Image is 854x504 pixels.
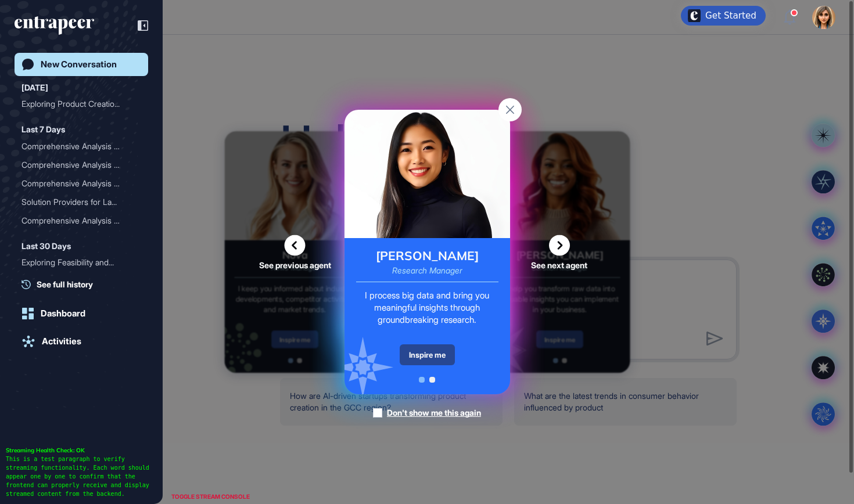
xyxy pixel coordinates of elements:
[21,211,132,230] div: Comprehensive Analysis of...
[41,59,117,70] div: New Conversation
[21,123,65,136] div: Last 7 Days
[21,193,132,211] div: Solution Providers for La...
[21,211,141,230] div: Comprehensive Analysis of Participation Banking Strategy in Türkiye: Customer Segmentation, Tradi...
[21,174,141,193] div: Comprehensive Analysis of Startups Innovating in In-Call AI Enhancements for Audio and Video Calls
[345,110,510,238] img: reese-card.png
[21,193,141,211] div: Solution Providers for Laptop Deployment and Cisco Switch Sales
[400,344,455,365] div: Inspire me
[21,137,132,156] div: Comprehensive Analysis of...
[21,253,141,272] div: Exploring Feasibility and Methods for Integrating MCP Server within Banking BaaS Infrastructure
[15,330,148,353] a: Activities
[37,278,93,290] span: See full history
[705,10,756,21] div: Get Started
[15,16,94,35] div: entrapeer-logo
[376,250,479,262] div: [PERSON_NAME]
[21,81,48,95] div: [DATE]
[15,302,148,325] a: Dashboard
[21,95,132,113] div: Exploring Product Creatio...
[531,261,587,269] span: See next agent
[41,308,85,319] div: Dashboard
[812,6,835,29] img: user-avatar
[21,156,141,174] div: Comprehensive Analysis of Startups Innovating in In-Call AI for Audio and Video Enhancements
[392,267,462,275] div: Research Manager
[21,174,132,193] div: Comprehensive Analysis of...
[681,6,766,26] div: Open Get Started checklist
[15,53,148,76] a: New Conversation
[21,95,141,113] div: Exploring Product Creation as a Catalyst for Economic Growth and Brand Differentiation in the GCC...
[387,407,481,419] div: Don't show me this again
[168,489,253,504] div: TOGGLE STREAM CONSOLE
[21,239,71,253] div: Last 30 Days
[21,137,141,156] div: Comprehensive Analysis of Startups in the In-Call AI Space: Innovations in Audio and Video Call E...
[356,289,498,326] div: I process big data and bring you meaningful insights through groundbreaking research.
[259,261,331,269] span: See previous agent
[688,9,701,22] img: launcher-image-alternative-text
[42,336,81,347] div: Activities
[21,278,148,290] a: See full history
[21,156,132,174] div: Comprehensive Analysis of...
[21,253,132,272] div: Exploring Feasibility and...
